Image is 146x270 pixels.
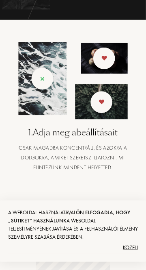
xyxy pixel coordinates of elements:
[77,126,118,139] font: beállításait
[33,126,77,139] font: Adja meg a
[123,244,138,251] font: Közeli
[19,144,127,171] font: Csak magadra koncentrálj, és azokra a dolgokra, amiket szeretsz illatozni. Mi elintézünk mindent ...
[18,42,128,120] img: landing_swipe.png
[28,126,33,139] font: 1.
[8,209,130,224] font: Ön elfogadja, hogy „sütiket” használunk
[8,217,138,240] font: a weboldal teljesítményének javítása és a felhasználói élmény személyre szabása érdekében.
[8,209,76,216] font: A weboldal használatával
